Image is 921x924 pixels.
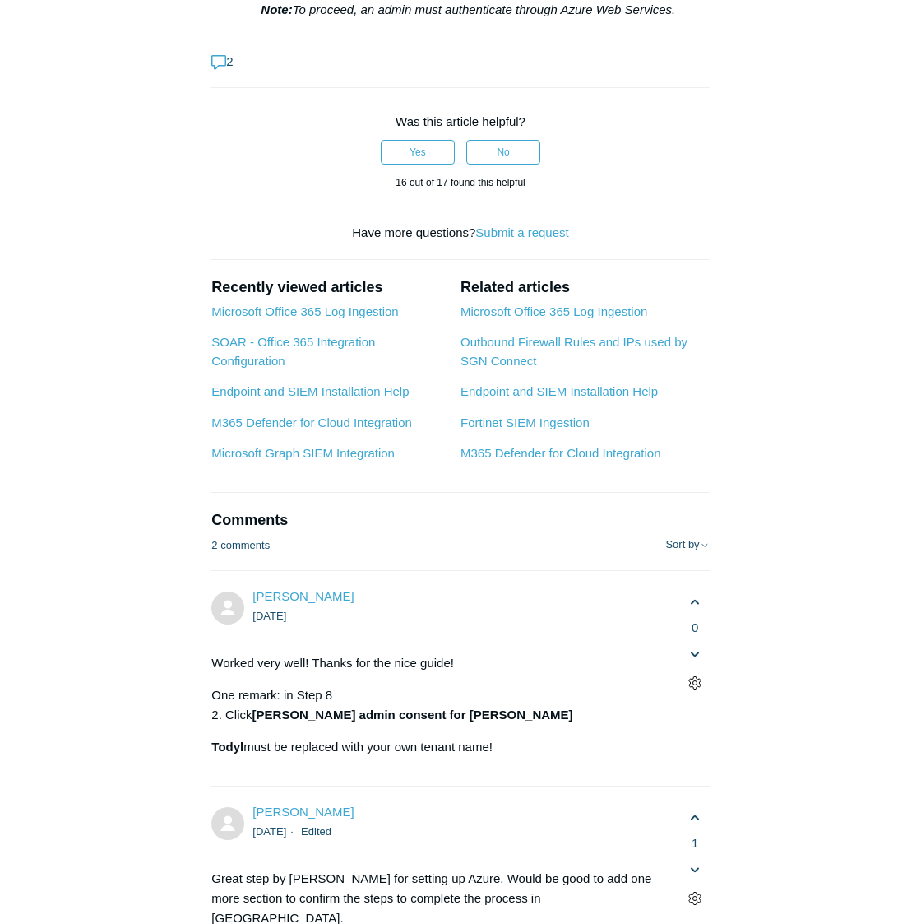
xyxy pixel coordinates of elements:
[261,2,675,16] em: To proceed, an admin must authenticate through Azure Web Services.
[681,803,710,832] button: This comment was helpful
[475,225,568,239] a: Submit a request
[665,539,709,551] button: Sort by
[681,587,710,616] button: This comment was helpful
[211,509,709,532] h2: Comments
[396,177,525,188] span: 16 out of 17 found this helpful
[466,140,540,165] button: This article was not helpful
[301,825,331,838] li: Edited
[681,856,710,885] button: This comment was not helpful
[211,537,270,554] p: 2 comments
[396,114,525,128] span: Was this article helpful?
[211,54,233,68] span: 2
[211,740,243,754] strong: Todyl
[211,276,444,299] h2: Recently viewed articles
[681,834,710,853] span: 1
[211,446,395,460] a: Microsoft Graph SIEM Integration
[252,610,286,622] time: 06/07/2021, 10:45
[211,737,664,757] p: must be replaced with your own tenant name!
[261,2,292,16] strong: Note:
[252,805,354,819] span: Stuart Brown
[211,304,398,318] a: Microsoft Office 365 Log Ingestion
[381,140,455,165] button: This article was helpful
[252,805,354,819] a: [PERSON_NAME]
[211,384,409,398] a: Endpoint and SIEM Installation Help
[252,825,286,838] time: 08/23/2021, 03:44
[460,384,658,398] a: Endpoint and SIEM Installation Help
[681,669,710,698] button: Comment actions
[211,685,664,725] p: One remark: in Step 8 2. Click
[211,653,664,673] p: Worked very well! Thanks for the nice guide!
[681,619,710,638] span: 0
[460,416,590,429] a: Fortinet SIEM Ingestion
[460,276,710,299] h2: Related articles
[211,335,375,368] a: SOAR - Office 365 Integration Configuration
[252,589,354,603] span: Erwin Geirnaert
[252,708,573,722] strong: [PERSON_NAME] admin consent for [PERSON_NAME]
[681,640,710,669] button: This comment was not helpful
[211,416,411,429] a: M365 Defender for Cloud Integration
[460,304,647,318] a: Microsoft Office 365 Log Ingestion
[211,224,709,243] div: Have more questions?
[252,589,354,603] a: [PERSON_NAME]
[681,885,710,913] button: Comment actions
[460,335,687,368] a: Outbound Firewall Rules and IPs used by SGN Connect
[460,446,660,460] a: M365 Defender for Cloud Integration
